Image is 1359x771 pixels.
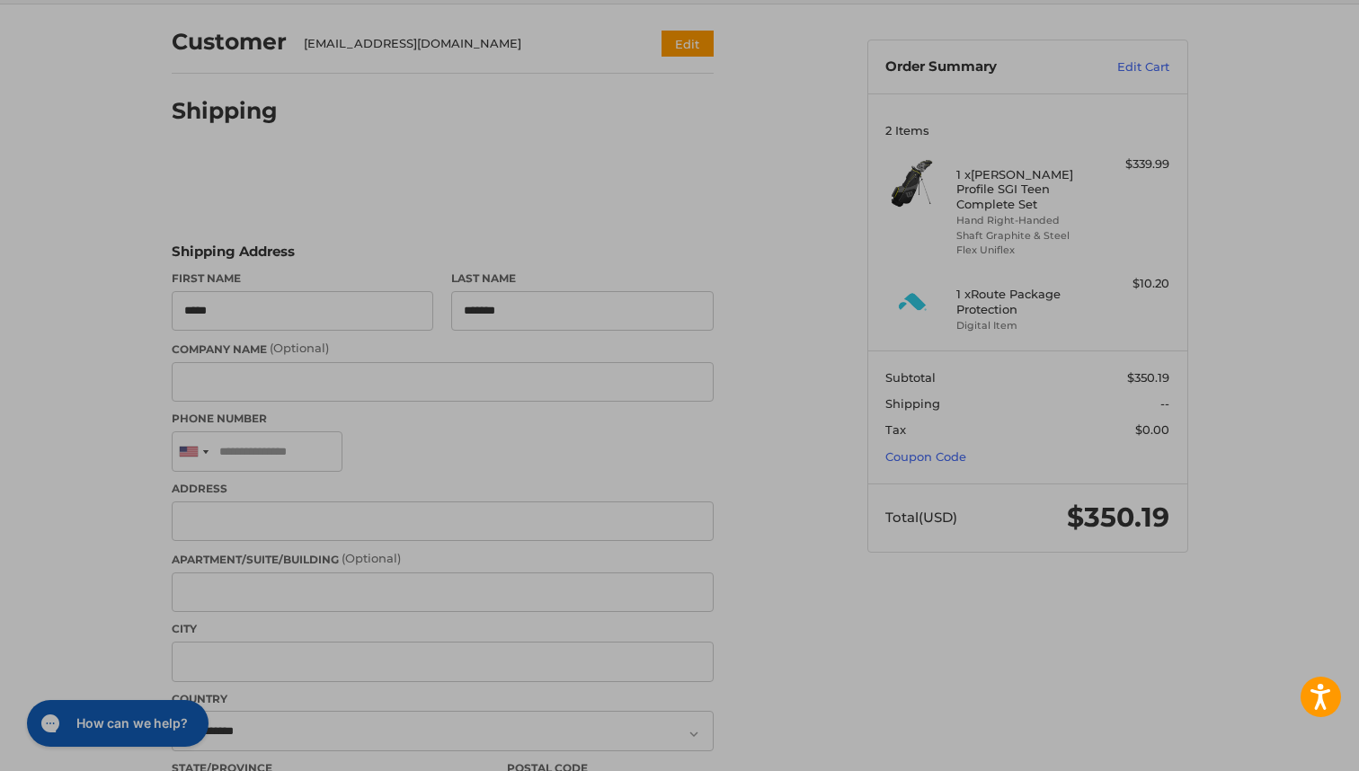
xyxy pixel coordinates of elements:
[304,35,626,53] div: [EMAIL_ADDRESS][DOMAIN_NAME]
[18,694,214,753] iframe: Gorgias live chat messenger
[172,242,295,270] legend: Shipping Address
[342,551,401,565] small: (Optional)
[172,691,714,707] label: Country
[172,481,714,497] label: Address
[885,449,966,464] a: Coupon Code
[270,341,329,355] small: (Optional)
[956,287,1094,316] h4: 1 x Route Package Protection
[956,167,1094,211] h4: 1 x [PERSON_NAME] Profile SGI Teen Complete Set
[956,318,1094,333] li: Digital Item
[172,411,714,427] label: Phone Number
[956,243,1094,258] li: Flex Uniflex
[451,270,714,287] label: Last Name
[172,340,714,358] label: Company Name
[172,28,287,56] h2: Customer
[172,550,714,568] label: Apartment/Suite/Building
[1098,155,1169,173] div: $339.99
[1098,275,1169,293] div: $10.20
[172,621,714,637] label: City
[885,58,1079,76] h3: Order Summary
[956,213,1094,228] li: Hand Right-Handed
[885,123,1169,137] h3: 2 Items
[1135,422,1169,437] span: $0.00
[885,396,940,411] span: Shipping
[1160,396,1169,411] span: --
[885,422,906,437] span: Tax
[172,270,434,287] label: First Name
[1127,370,1169,385] span: $350.19
[1079,58,1169,76] a: Edit Cart
[1067,501,1169,534] span: $350.19
[172,97,278,125] h2: Shipping
[662,31,714,57] button: Edit
[173,432,214,471] div: United States: +1
[885,509,957,526] span: Total (USD)
[885,370,936,385] span: Subtotal
[956,228,1094,244] li: Shaft Graphite & Steel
